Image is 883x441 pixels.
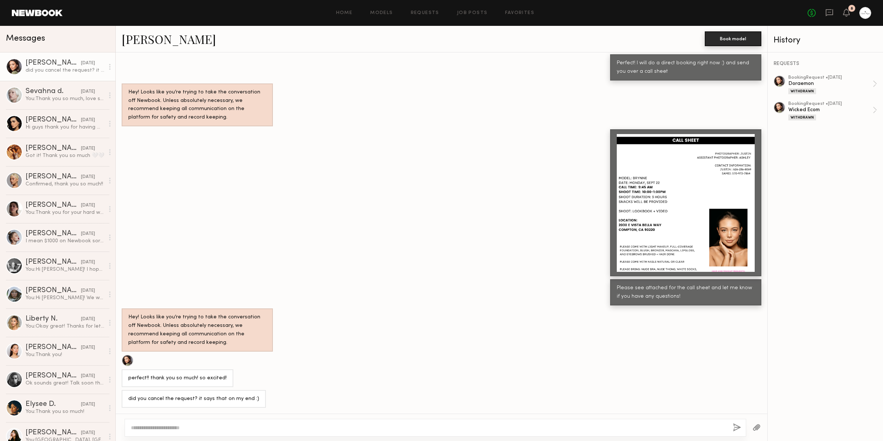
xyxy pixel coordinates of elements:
[788,102,877,120] a: bookingRequest •[DATE]Wicked EcomWithdrawn
[26,202,81,209] div: [PERSON_NAME]
[81,287,95,294] div: [DATE]
[81,174,95,181] div: [DATE]
[26,88,81,95] div: Sevahna d.
[26,294,104,301] div: You: Hi [PERSON_NAME]! We would love to book you for an ecom shoot for our collection with Wicked...
[81,316,95,323] div: [DATE]
[26,408,104,415] div: You: Thank you so much!
[26,181,104,188] div: Confirmed, thank you so much!!
[81,259,95,266] div: [DATE]
[788,75,877,94] a: bookingRequest •[DATE]DoraemonWithdrawn
[774,61,877,66] div: REQUESTS
[128,88,266,122] div: Hey! Looks like you’re trying to take the conversation off Newbook. Unless absolutely necessary, ...
[26,67,104,74] div: did you cancel the request? it says that on my end :)
[122,31,216,47] a: [PERSON_NAME]
[26,351,104,358] div: You: Thank you!
[457,11,488,16] a: Job Posts
[26,124,104,131] div: Hi guys thank you for having me on the shoot!:) [PERSON_NAME] said I could possibly get some of t...
[26,380,104,387] div: Ok sounds great! Talk soon then!
[774,36,877,45] div: History
[81,145,95,152] div: [DATE]
[26,59,81,67] div: [PERSON_NAME]
[128,313,266,347] div: Hey! Looks like you’re trying to take the conversation off Newbook. Unless absolutely necessary, ...
[505,11,534,16] a: Favorites
[850,7,853,11] div: 8
[26,209,104,216] div: You: Thank you for your hard work!
[81,117,95,124] div: [DATE]
[788,106,873,113] div: Wicked Ecom
[705,31,761,46] button: Book model
[26,237,104,245] div: I mean $1000 on Newbook sorry
[81,430,95,437] div: [DATE]
[81,230,95,237] div: [DATE]
[26,372,81,380] div: [PERSON_NAME]
[26,401,81,408] div: Elysee D.
[411,11,439,16] a: Requests
[81,60,95,67] div: [DATE]
[788,88,816,94] div: Withdrawn
[81,202,95,209] div: [DATE]
[81,401,95,408] div: [DATE]
[370,11,393,16] a: Models
[26,323,104,330] div: You: Okay great! Thanks for letting me know!
[81,344,95,351] div: [DATE]
[26,116,81,124] div: [PERSON_NAME]
[26,95,104,102] div: You: Thank you so much, love shooting with you as always :)
[26,152,104,159] div: Got it! Thank you so much 🤍🤍
[26,145,81,152] div: [PERSON_NAME]
[788,102,873,106] div: booking Request • [DATE]
[705,35,761,42] a: Book model
[128,395,259,403] div: did you cancel the request? it says that on my end :)
[26,344,81,351] div: [PERSON_NAME]
[26,173,81,181] div: [PERSON_NAME]
[6,34,45,43] span: Messages
[788,114,816,120] div: Withdrawn
[81,373,95,380] div: [DATE]
[617,59,755,76] div: Perfect! I will do a direct booking right now :) and send you over a call sheet
[336,11,353,16] a: Home
[788,75,873,80] div: booking Request • [DATE]
[788,80,873,87] div: Doraemon
[617,284,755,301] div: Please see attached for the call sheet and let me know if you have any questions!
[26,230,81,237] div: [PERSON_NAME]
[26,429,81,437] div: [PERSON_NAME]
[26,266,104,273] div: You: Hi [PERSON_NAME]! I hope all is well! We wanted to see if you were available to shoot our co...
[26,315,81,323] div: Liberty N.
[81,88,95,95] div: [DATE]
[128,374,227,383] div: perfect!! thank you so much! so excited!
[26,259,81,266] div: [PERSON_NAME]
[26,287,81,294] div: [PERSON_NAME]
